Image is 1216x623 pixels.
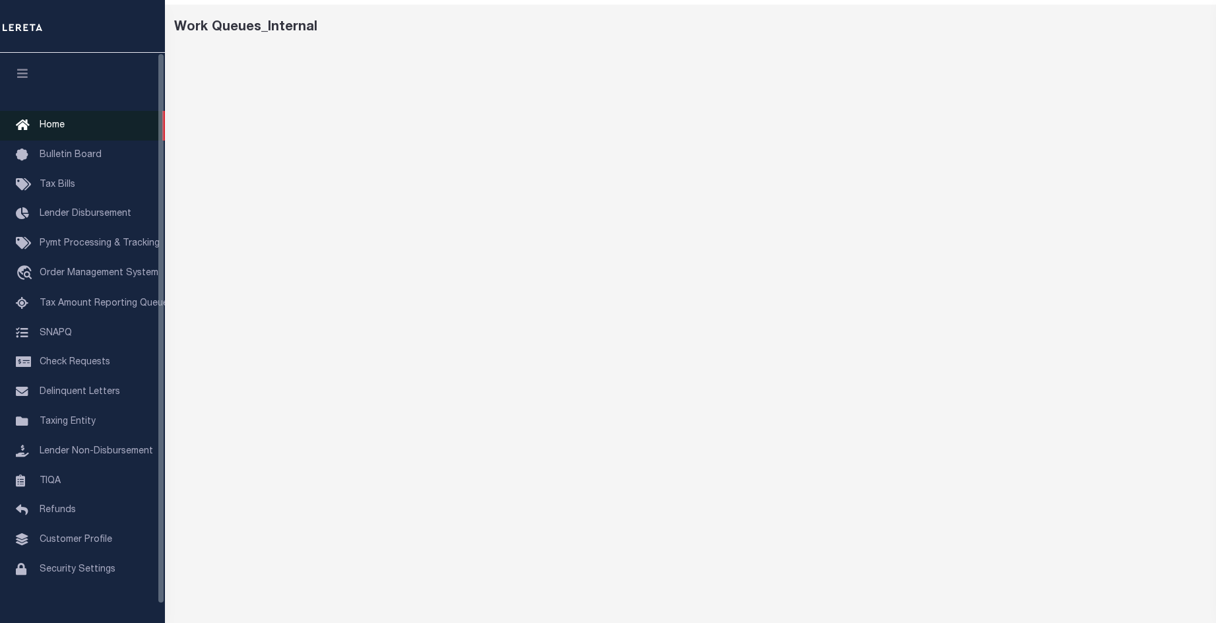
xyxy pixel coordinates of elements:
span: Tax Amount Reporting Queue [40,299,168,308]
span: Security Settings [40,565,115,574]
div: Work Queues_Internal [174,18,1207,38]
i: travel_explore [16,265,37,282]
span: Pymt Processing & Tracking [40,239,160,248]
span: Home [40,121,65,130]
span: Delinquent Letters [40,387,120,397]
span: Tax Bills [40,180,75,189]
span: Refunds [40,506,76,515]
span: Order Management System [40,269,158,278]
span: TIQA [40,476,61,485]
span: Bulletin Board [40,150,102,160]
span: Customer Profile [40,535,112,544]
span: Lender Disbursement [40,209,131,218]
span: SNAPQ [40,328,72,337]
span: Check Requests [40,358,110,367]
span: Taxing Entity [40,417,96,426]
span: Lender Non-Disbursement [40,447,153,456]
